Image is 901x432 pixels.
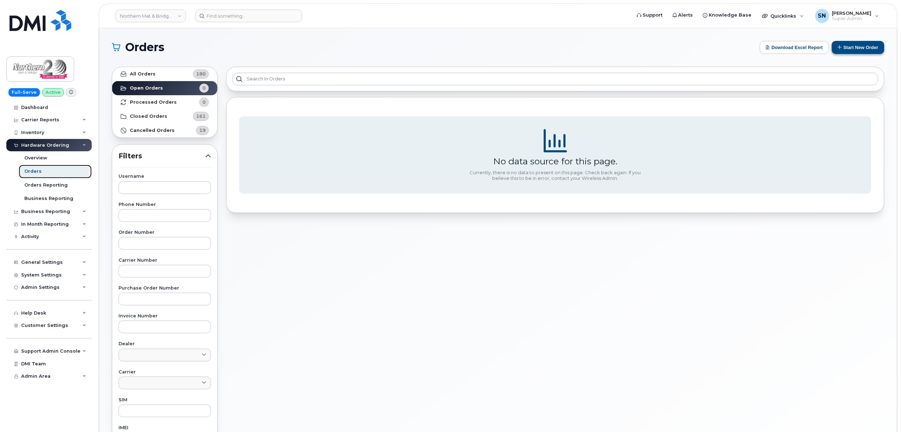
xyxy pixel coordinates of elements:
label: Username [119,174,211,179]
a: Processed Orders0 [112,95,217,109]
label: Carrier [119,370,211,375]
button: Download Excel Report [760,41,829,54]
label: Dealer [119,342,211,346]
strong: All Orders [130,71,156,77]
iframe: Messenger Launcher [870,401,896,427]
button: Start New Order [832,41,884,54]
span: 0 [202,99,206,105]
span: 161 [196,113,206,120]
a: Closed Orders161 [112,109,217,123]
span: 19 [199,127,206,134]
label: IMEI [119,426,211,430]
label: SIM [119,398,211,402]
span: 0 [202,85,206,91]
span: Orders [125,42,164,53]
strong: Closed Orders [130,114,167,119]
strong: Open Orders [130,85,163,91]
label: Purchase Order Number [119,286,211,291]
input: Search in orders [232,73,878,85]
label: Invoice Number [119,314,211,318]
a: Open Orders0 [112,81,217,95]
span: Filters [119,151,205,161]
a: Cancelled Orders19 [112,123,217,138]
strong: Processed Orders [130,99,177,105]
a: All Orders180 [112,67,217,81]
strong: Cancelled Orders [130,128,175,133]
span: 180 [196,71,206,77]
label: Carrier Number [119,258,211,263]
div: No data source for this page. [493,156,617,166]
label: Order Number [119,230,211,235]
div: Currently, there is no data to present on this page. Check back again. If you believe this to be ... [467,170,643,181]
label: Phone Number [119,202,211,207]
